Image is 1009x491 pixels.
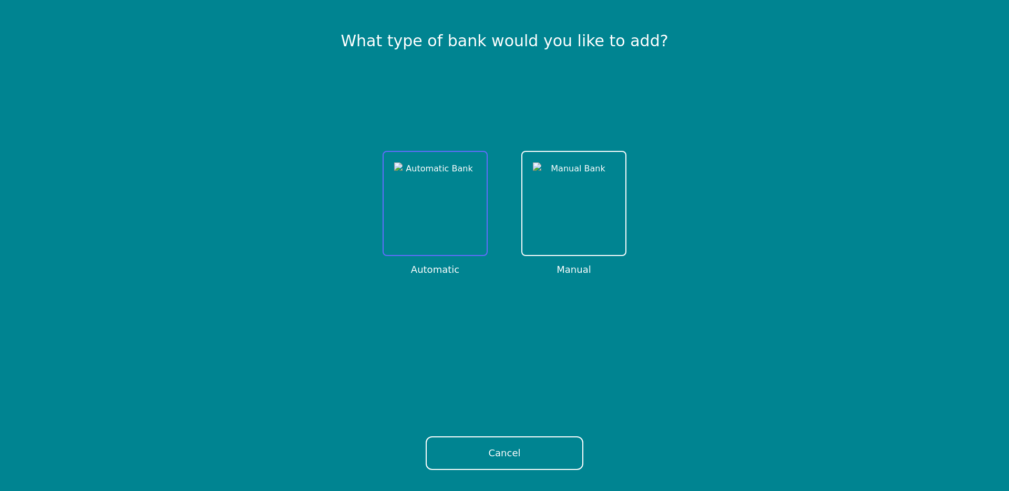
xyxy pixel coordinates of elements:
[426,436,583,470] button: Cancel
[341,32,668,50] h1: What type of bank would you like to add?
[394,162,476,244] img: Automatic Bank
[533,162,615,244] img: Manual Bank
[411,262,459,277] span: Automatic
[557,262,591,277] span: Manual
